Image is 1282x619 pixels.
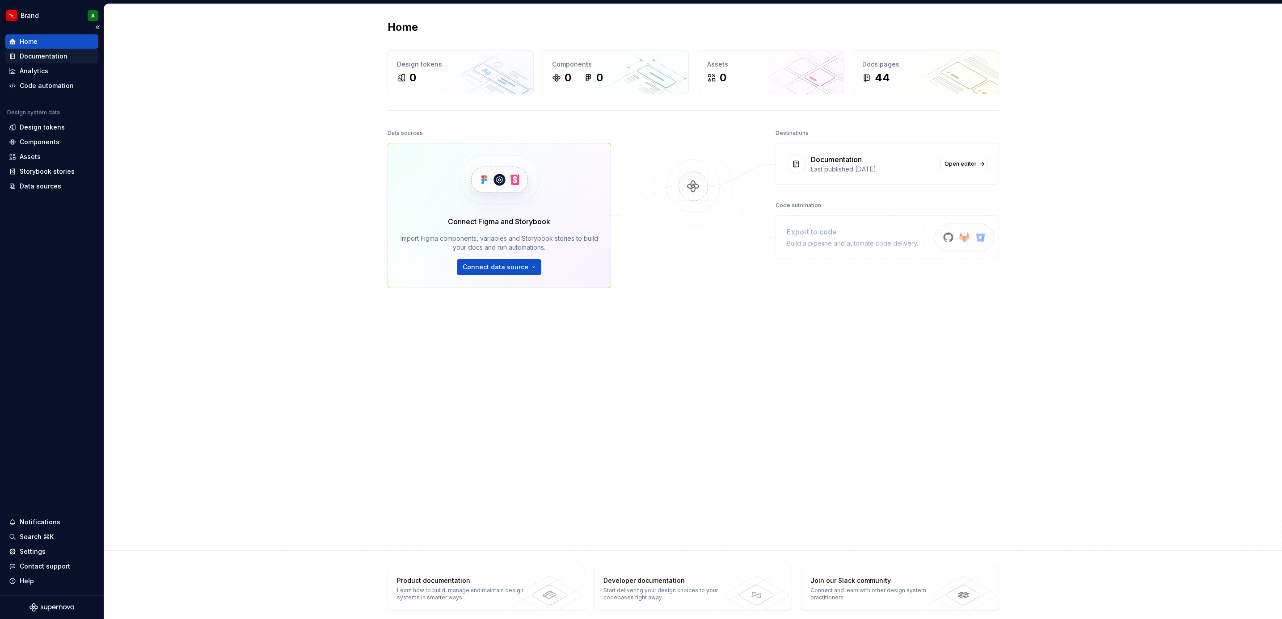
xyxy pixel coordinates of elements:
[21,11,39,20] div: Brand
[594,567,792,611] a: Developer documentationStart delivering your design choices to your codebases right away.
[5,34,98,49] a: Home
[397,60,524,69] div: Design tokens
[5,164,98,179] a: Storybook stories
[940,158,988,170] a: Open editor
[20,167,75,176] div: Storybook stories
[552,60,679,69] div: Components
[409,71,416,85] div: 0
[388,50,534,94] a: Design tokens0
[698,50,844,94] a: Assets0
[787,239,918,248] div: Build a pipeline and automate code delivery.
[388,127,423,139] div: Data sources
[5,79,98,93] a: Code automation
[776,199,821,212] div: Code automation
[20,138,59,146] div: Components
[5,120,98,134] a: Design tokens
[401,234,598,252] div: Import Figma components, variables and Storybook stories to build your docs and run automations.
[5,150,98,164] a: Assets
[91,21,104,33] button: Collapse sidebar
[20,562,70,571] div: Contact support
[5,64,98,78] a: Analytics
[457,259,541,275] button: Connect data source
[20,577,34,586] div: Help
[5,559,98,573] button: Contact support
[20,152,41,161] div: Assets
[5,49,98,63] a: Documentation
[596,71,603,85] div: 0
[811,165,935,174] div: Last published [DATE]
[20,52,67,61] div: Documentation
[20,81,74,90] div: Code automation
[20,547,46,556] div: Settings
[388,567,586,611] a: Product documentationLearn how to build, manage and maintain design systems in smarter ways.
[707,60,835,69] div: Assets
[720,71,726,85] div: 0
[801,567,999,611] a: Join our Slack communityConnect and learn with other design system practitioners.
[5,530,98,544] button: Search ⌘K
[448,216,550,227] div: Connect Figma and Storybook
[853,50,999,94] a: Docs pages44
[810,576,940,585] div: Join our Slack community
[20,532,54,541] div: Search ⌘K
[91,12,95,19] div: A
[5,574,98,588] button: Help
[6,10,17,21] img: 6b187050-a3ed-48aa-8485-808e17fcee26.png
[20,37,38,46] div: Home
[565,71,571,85] div: 0
[2,6,102,25] button: BrandA
[5,135,98,149] a: Components
[5,515,98,529] button: Notifications
[397,587,527,601] div: Learn how to build, manage and maintain design systems in smarter ways.
[5,544,98,559] a: Settings
[5,179,98,193] a: Data sources
[463,263,528,272] span: Connect data source
[787,226,918,237] div: Export to code
[397,576,527,585] div: Product documentation
[20,182,61,191] div: Data sources
[543,50,689,94] a: Components00
[945,160,977,167] span: Open editor
[20,123,65,132] div: Design tokens
[388,20,418,34] h2: Home
[810,587,940,601] div: Connect and learn with other design system practitioners.
[862,60,990,69] div: Docs pages
[603,576,734,585] div: Developer documentation
[776,127,809,139] div: Destinations
[20,67,48,75] div: Analytics
[811,154,862,165] div: Documentation
[875,71,890,85] div: 44
[603,587,734,601] div: Start delivering your design choices to your codebases right away.
[7,109,60,116] div: Design system data
[30,603,74,612] svg: Supernova Logo
[20,518,60,527] div: Notifications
